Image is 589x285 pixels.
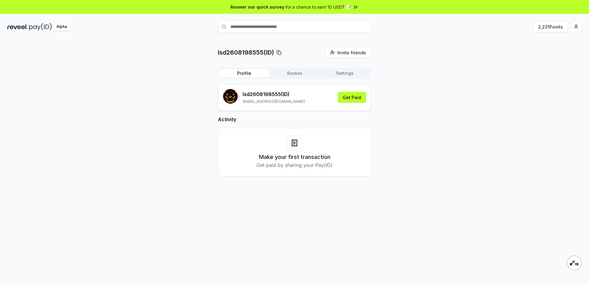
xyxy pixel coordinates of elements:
span: Answer our quick survey [230,4,284,10]
p: lsd2608198555 (ID) [243,91,305,98]
button: Routes [269,69,320,78]
img: svg+xml,%3Csvg%20xmlns%3D%22http%3A%2F%2Fwww.w3.org%2F2000%2Fsvg%22%20width%3D%2228%22%20height%3... [570,260,579,265]
img: pay_id [29,23,52,31]
button: Invite friends [325,47,371,58]
button: Settings [320,69,370,78]
div: Alpha [53,23,70,31]
img: reveel_dark [7,23,28,31]
span: for a chance to earn 10 USDT 📝 [286,4,351,10]
button: 2,231Points [533,21,568,32]
button: Get Paid [338,92,366,103]
h3: Make your first transaction [259,153,330,161]
p: Get paid by sharing your Pay(ID) [256,161,333,169]
p: lsd2608198555(ID) [218,48,274,57]
h2: Activity [218,116,371,123]
p: [EMAIL_ADDRESS][DOMAIN_NAME] [243,99,305,104]
span: Invite friends [337,49,366,56]
button: Profile [219,69,269,78]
